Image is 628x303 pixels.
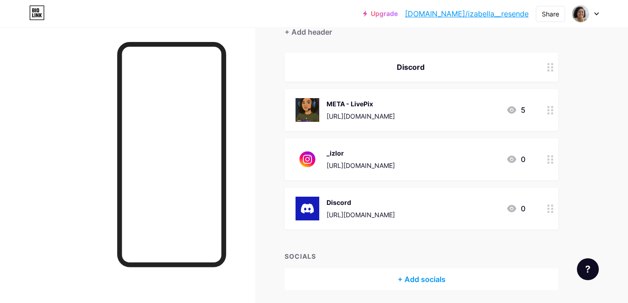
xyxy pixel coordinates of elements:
[542,9,559,19] div: Share
[327,198,395,207] div: Discord
[285,251,558,261] div: SOCIALS
[506,104,525,115] div: 5
[363,10,398,17] a: Upgrade
[327,161,395,170] div: [URL][DOMAIN_NAME]
[296,62,525,73] div: Discord
[327,148,395,158] div: _izlor
[285,268,558,290] div: + Add socials
[506,154,525,165] div: 0
[327,210,395,219] div: [URL][DOMAIN_NAME]
[506,203,525,214] div: 0
[405,8,529,19] a: [DOMAIN_NAME]/izabella__resende
[327,111,395,121] div: [URL][DOMAIN_NAME]
[296,98,319,122] img: META - LivePix
[572,5,589,22] img: izabella__resende
[296,197,319,220] img: Discord
[285,26,332,37] div: + Add header
[327,99,395,109] div: META - LivePix
[296,147,319,171] img: _izlor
